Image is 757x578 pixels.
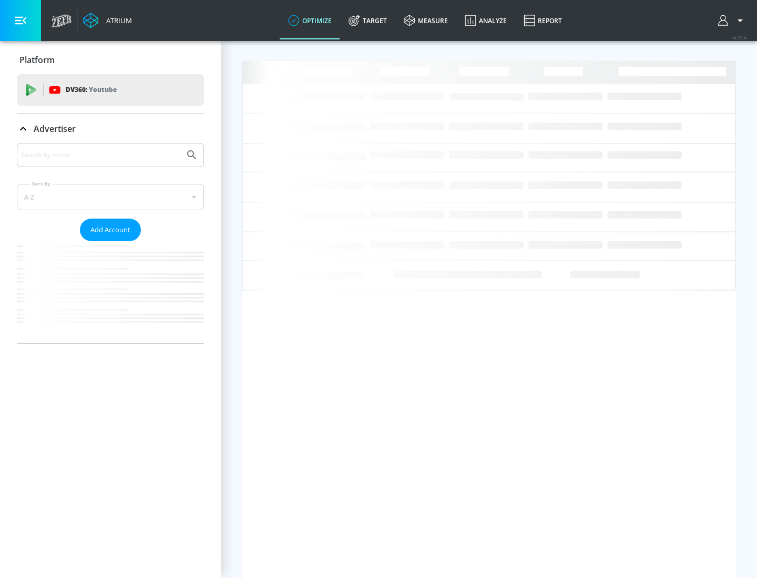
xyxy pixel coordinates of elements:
label: Sort By [30,180,53,187]
a: Atrium [83,13,132,28]
div: Atrium [102,16,132,25]
a: Target [340,2,395,39]
p: DV360: [66,84,117,96]
span: v 4.25.4 [732,35,746,40]
a: measure [395,2,456,39]
button: Add Account [80,219,141,241]
div: DV360: Youtube [17,74,204,106]
a: Analyze [456,2,515,39]
p: Advertiser [34,123,76,135]
input: Search by name [21,148,180,162]
nav: list of Advertiser [17,241,204,343]
a: optimize [280,2,340,39]
span: Add Account [90,224,130,236]
a: Report [515,2,570,39]
p: Platform [19,54,55,66]
div: Platform [17,45,204,75]
div: Advertiser [17,143,204,343]
div: A-Z [17,184,204,210]
div: Advertiser [17,114,204,143]
p: Youtube [89,84,117,95]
